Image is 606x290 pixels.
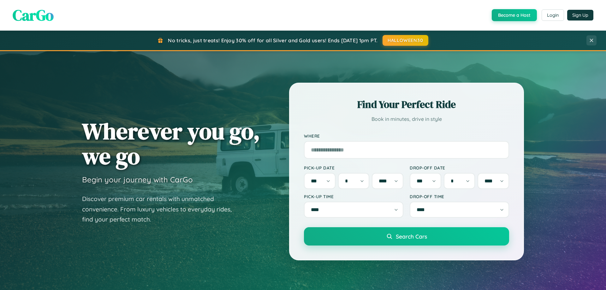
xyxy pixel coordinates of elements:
[13,5,54,26] span: CarGo
[396,233,427,240] span: Search Cars
[542,9,564,21] button: Login
[82,175,193,184] h3: Begin your journey with CarGo
[492,9,537,21] button: Become a Host
[82,194,240,225] p: Discover premium car rentals with unmatched convenience. From luxury vehicles to everyday rides, ...
[304,165,403,170] label: Pick-up Date
[304,133,509,139] label: Where
[304,98,509,111] h2: Find Your Perfect Ride
[168,37,377,44] span: No tricks, just treats! Enjoy 30% off for all Silver and Gold users! Ends [DATE] 1pm PT.
[567,10,593,21] button: Sign Up
[410,194,509,199] label: Drop-off Time
[304,194,403,199] label: Pick-up Time
[304,227,509,246] button: Search Cars
[410,165,509,170] label: Drop-off Date
[383,35,428,46] button: HALLOWEEN30
[82,119,260,169] h1: Wherever you go, we go
[304,115,509,124] p: Book in minutes, drive in style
